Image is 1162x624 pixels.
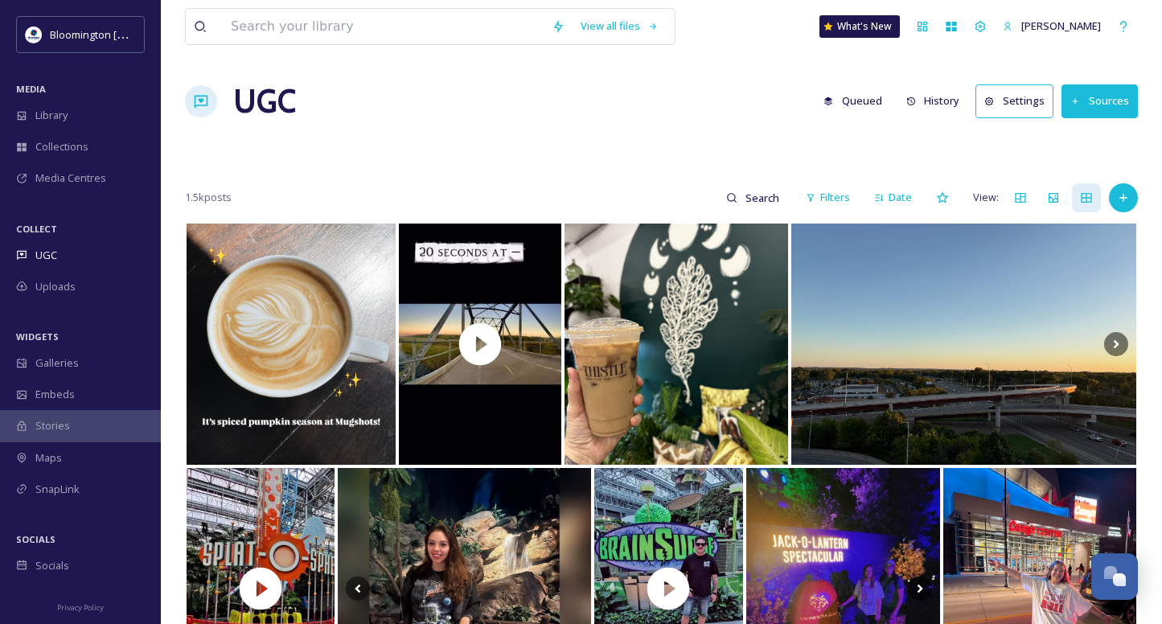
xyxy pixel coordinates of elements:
[35,387,75,402] span: Embeds
[26,27,42,43] img: 429649847_804695101686009_1723528578384153789_n.jpg
[1091,553,1138,600] button: Open Chat
[35,558,69,573] span: Socials
[898,85,976,117] a: History
[35,418,70,433] span: Stories
[57,602,104,613] span: Privacy Policy
[791,224,1136,465] img: #photooftheday #sky #parkingramp #MOA #MallofAmerica #Bloomington #Minnesota #07October2025 #Psal...
[573,10,667,42] a: View all files
[35,139,88,154] span: Collections
[889,190,912,205] span: Date
[565,224,787,465] img: Sip slow, breathe deep. 🌿⁠ Our café is full of small comforts — herbal lattes, earthy teas, and c...
[35,170,106,186] span: Media Centres
[975,84,1053,117] button: Settings
[995,10,1109,42] a: [PERSON_NAME]
[975,84,1061,117] a: Settings
[16,223,57,235] span: COLLECT
[820,190,850,205] span: Filters
[1061,84,1138,117] button: Sources
[233,77,296,125] a: UGC
[50,27,251,42] span: Bloomington [US_STATE] Travel & Tourism
[35,450,62,466] span: Maps
[16,533,55,545] span: SOCIALS
[187,224,396,465] img: Is it even fall if you haven’t had a Spiced Pumpkin Latte from Mugshots? Stop in today and we’ll ...
[35,108,68,123] span: Library
[35,355,79,371] span: Galleries
[223,9,544,44] input: Search your library
[1021,18,1101,33] span: [PERSON_NAME]
[16,83,46,95] span: MEDIA
[815,85,890,117] button: Queued
[185,190,232,205] span: 1.5k posts
[819,15,900,38] a: What's New
[57,597,104,616] a: Privacy Policy
[16,330,59,343] span: WIDGETS
[35,248,57,263] span: UGC
[35,279,76,294] span: Uploads
[815,85,898,117] a: Queued
[898,85,968,117] button: History
[399,224,562,465] img: thumbnail
[973,190,999,205] span: View:
[35,482,80,497] span: SnapLink
[737,182,790,214] input: Search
